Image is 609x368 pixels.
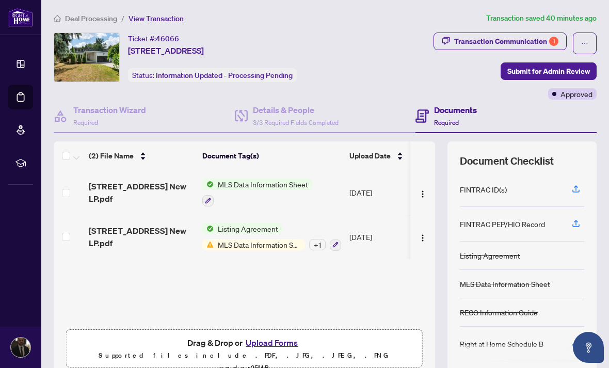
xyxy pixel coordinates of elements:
[214,223,282,234] span: Listing Agreement
[309,239,326,250] div: + 1
[8,8,33,27] img: logo
[253,104,339,116] h4: Details & People
[460,338,543,349] div: Right at Home Schedule B
[460,278,550,290] div: MLS Data Information Sheet
[454,33,558,50] div: Transaction Communication
[11,338,30,357] img: Profile Icon
[89,150,134,162] span: (2) File Name
[581,40,588,47] span: ellipsis
[73,104,146,116] h4: Transaction Wizard
[434,119,459,126] span: Required
[345,170,415,215] td: [DATE]
[501,62,597,80] button: Submit for Admin Review
[129,14,184,23] span: View Transaction
[156,71,293,80] span: Information Updated - Processing Pending
[345,141,415,170] th: Upload Date
[202,179,214,190] img: Status Icon
[253,119,339,126] span: 3/3 Required Fields Completed
[460,184,507,195] div: FINTRAC ID(s)
[549,37,558,46] div: 1
[128,33,179,44] div: Ticket #:
[507,63,590,79] span: Submit for Admin Review
[460,154,554,168] span: Document Checklist
[121,12,124,24] li: /
[214,239,305,250] span: MLS Data Information Sheet
[128,44,204,57] span: [STREET_ADDRESS]
[434,104,477,116] h4: Documents
[156,34,179,43] span: 46066
[202,223,341,251] button: Status IconListing AgreementStatus IconMLS Data Information Sheet+1
[202,179,312,206] button: Status IconMLS Data Information Sheet
[560,88,592,100] span: Approved
[460,307,538,318] div: RECO Information Guide
[434,33,567,50] button: Transaction Communication1
[54,33,119,82] img: IMG-N12310122_1.jpg
[573,332,604,363] button: Open asap
[345,215,415,259] td: [DATE]
[202,239,214,250] img: Status Icon
[89,225,194,249] span: [STREET_ADDRESS] New LP.pdf
[187,336,301,349] span: Drag & Drop or
[54,15,61,22] span: home
[73,119,98,126] span: Required
[419,190,427,198] img: Logo
[89,180,194,205] span: [STREET_ADDRESS] New LP.pdf
[419,234,427,242] img: Logo
[85,141,198,170] th: (2) File Name
[202,223,214,234] img: Status Icon
[486,12,597,24] article: Transaction saved 40 minutes ago
[460,250,520,261] div: Listing Agreement
[414,184,431,201] button: Logo
[460,218,545,230] div: FINTRAC PEP/HIO Record
[349,150,391,162] span: Upload Date
[414,229,431,245] button: Logo
[128,68,297,82] div: Status:
[198,141,345,170] th: Document Tag(s)
[65,14,117,23] span: Deal Processing
[214,179,312,190] span: MLS Data Information Sheet
[243,336,301,349] button: Upload Forms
